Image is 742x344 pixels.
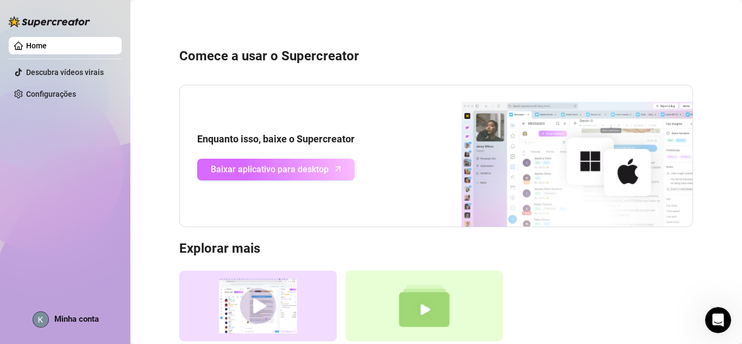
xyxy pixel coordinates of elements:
[345,271,503,342] img: guias de ajuda
[179,241,260,256] font: Explorar mais
[9,16,90,27] img: logo-BBDzfeDw.svg
[705,307,731,333] iframe: Chat ao vivo do Intercom
[33,312,48,327] img: ACg8ocJsCru8M31WjFTyD2huAjNldDrZ-ex9aRWuv2lfVtQqSHIBiA=s96-c
[179,48,359,64] font: Comece a usar o Supercreator
[54,314,99,324] font: Minha conta
[197,159,355,180] a: Baixar aplicativo para desktopseta para cima
[332,162,344,175] span: seta para cima
[26,68,104,77] a: Descubra vídeos virais
[211,164,329,174] font: Baixar aplicativo para desktop
[179,271,337,342] img: demonstração do supercriador
[421,85,693,227] img: baixar aplicativo
[26,90,76,98] a: Configurações
[26,41,47,50] a: Home
[197,133,355,145] font: Enquanto isso, baixe o Supercreator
